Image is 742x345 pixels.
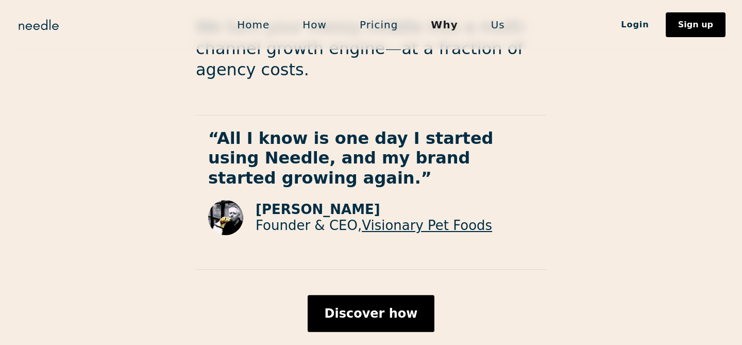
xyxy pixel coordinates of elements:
strong: “All I know is one day I started using Needle, and my brand started growing again.” [208,128,494,188]
a: Login [604,16,666,34]
p: [PERSON_NAME] [256,202,492,218]
div: Sign up [678,21,713,29]
a: Home [221,14,286,36]
div: Discover how [324,307,417,320]
a: Discover how [308,295,434,332]
a: Sign up [666,12,726,37]
a: Pricing [343,14,414,36]
a: Why [414,14,474,36]
a: Visionary Pet Foods [362,218,492,233]
a: How [286,14,343,36]
p: Founder & CEO, [256,218,492,234]
a: Us [475,14,521,36]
